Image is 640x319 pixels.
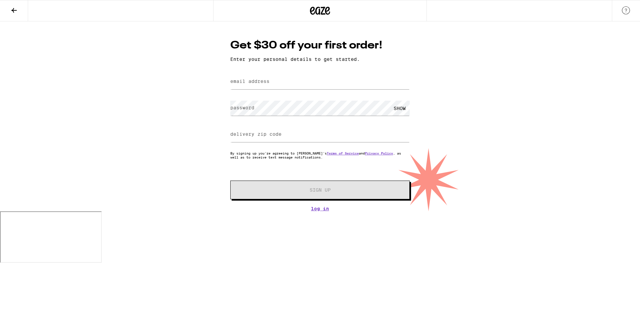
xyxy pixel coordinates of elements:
a: Privacy Policy [365,151,393,155]
input: email address [230,74,410,89]
p: By signing up you're agreeing to [PERSON_NAME]'s and , as well as to receive text message notific... [230,151,410,159]
label: delivery zip code [230,131,282,137]
span: Sign Up [310,188,331,192]
p: Enter your personal details to get started. [230,57,410,62]
a: Terms of Service [327,151,359,155]
input: delivery zip code [230,127,410,142]
div: SHOW [390,101,410,116]
h1: Get $30 off your first order! [230,38,410,53]
button: Sign Up [230,181,410,199]
label: email address [230,79,269,84]
a: Log In [230,206,410,211]
label: password [230,105,254,110]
